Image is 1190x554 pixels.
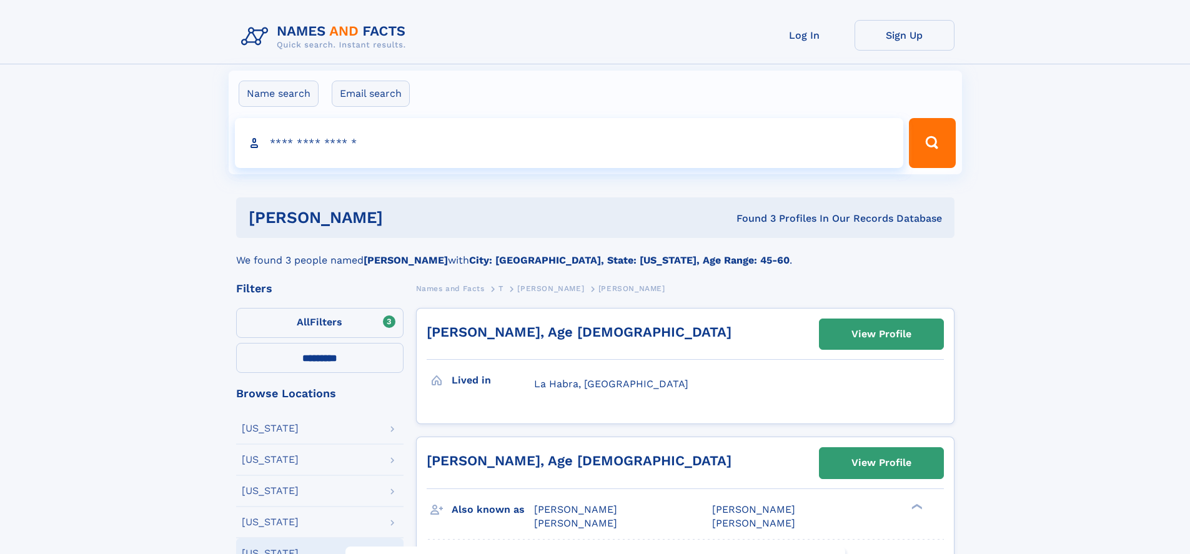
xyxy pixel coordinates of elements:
span: [PERSON_NAME] [517,284,584,293]
div: [US_STATE] [242,423,299,433]
a: View Profile [820,448,943,478]
div: We found 3 people named with . [236,238,954,268]
span: [PERSON_NAME] [534,517,617,529]
label: Name search [239,81,319,107]
span: [PERSON_NAME] [712,503,795,515]
button: Search Button [909,118,955,168]
a: [PERSON_NAME], Age [DEMOGRAPHIC_DATA] [427,453,731,468]
div: Found 3 Profiles In Our Records Database [560,212,942,225]
img: Logo Names and Facts [236,20,416,54]
span: T [498,284,503,293]
a: View Profile [820,319,943,349]
b: City: [GEOGRAPHIC_DATA], State: [US_STATE], Age Range: 45-60 [469,254,790,266]
div: Filters [236,283,404,294]
h3: Also known as [452,499,534,520]
div: [US_STATE] [242,455,299,465]
span: [PERSON_NAME] [712,517,795,529]
div: View Profile [851,320,911,349]
b: [PERSON_NAME] [364,254,448,266]
h1: [PERSON_NAME] [249,210,560,225]
div: View Profile [851,448,911,477]
div: [US_STATE] [242,517,299,527]
h3: Lived in [452,370,534,391]
label: Filters [236,308,404,338]
a: Log In [755,20,855,51]
input: search input [235,118,904,168]
div: Browse Locations [236,388,404,399]
a: [PERSON_NAME], Age [DEMOGRAPHIC_DATA] [427,324,731,340]
a: [PERSON_NAME] [517,280,584,296]
div: ❯ [908,502,923,510]
a: Sign Up [855,20,954,51]
a: Names and Facts [416,280,485,296]
a: T [498,280,503,296]
label: Email search [332,81,410,107]
span: La Habra, [GEOGRAPHIC_DATA] [534,378,688,390]
div: [US_STATE] [242,486,299,496]
span: [PERSON_NAME] [598,284,665,293]
span: All [297,316,310,328]
span: [PERSON_NAME] [534,503,617,515]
